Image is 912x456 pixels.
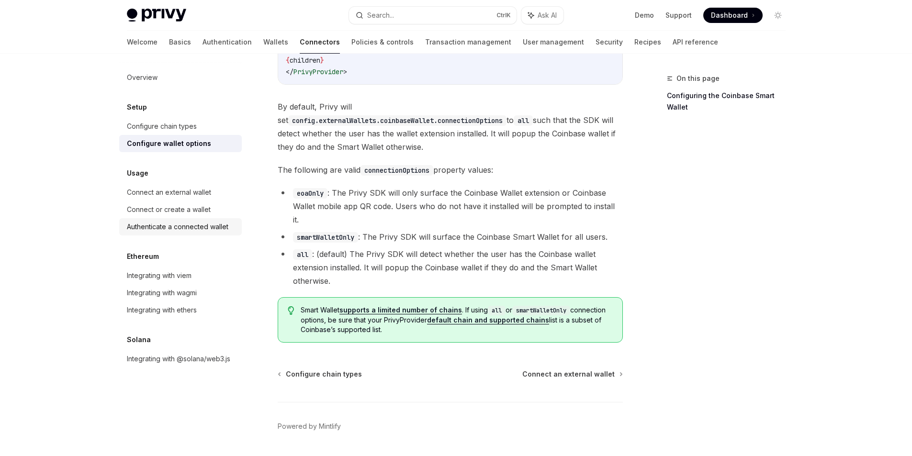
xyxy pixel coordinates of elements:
[127,221,228,233] div: Authenticate a connected wallet
[279,369,362,379] a: Configure chain types
[665,11,692,20] a: Support
[351,31,414,54] a: Policies & controls
[286,67,293,76] span: </
[127,9,186,22] img: light logo
[288,306,294,315] svg: Tip
[278,230,623,244] li: : The Privy SDK will surface the Coinbase Smart Wallet for all users.
[127,334,151,345] h5: Solana
[425,31,511,54] a: Transaction management
[514,115,533,126] code: all
[127,287,197,299] div: Integrating with wagmi
[119,118,242,135] a: Configure chain types
[278,422,341,431] a: Powered by Mintlify
[127,121,197,132] div: Configure chain types
[127,204,211,215] div: Connect or create a wallet
[349,7,517,24] button: Search...CtrlK
[119,69,242,86] a: Overview
[300,31,340,54] a: Connectors
[169,31,191,54] a: Basics
[343,67,347,76] span: >
[320,56,324,65] span: }
[293,67,343,76] span: PrivyProvider
[127,167,148,179] h5: Usage
[278,163,623,177] span: The following are valid property values:
[127,101,147,113] h5: Setup
[596,31,623,54] a: Security
[512,306,570,315] code: smartWalletOnly
[488,306,506,315] code: all
[286,56,290,65] span: {
[278,247,623,288] li: : (default) The Privy SDK will detect whether the user has the Coinbase wallet extension installe...
[290,56,320,65] span: children
[127,353,230,365] div: Integrating with @solana/web3.js
[203,31,252,54] a: Authentication
[119,218,242,235] a: Authenticate a connected wallet
[635,11,654,20] a: Demo
[538,11,557,20] span: Ask AI
[286,369,362,379] span: Configure chain types
[293,232,358,243] code: smartWalletOnly
[278,100,623,154] span: By default, Privy will set to such that the SDK will detect whether the user has the wallet exten...
[522,369,615,379] span: Connect an external wallet
[288,115,507,126] code: config.externalWallets.coinbaseWallet.connectionOptions
[634,31,661,54] a: Recipes
[301,305,612,334] span: Smart Wallet . If using or connection options, be sure that your PrivyProvider list is a subset o...
[119,135,242,152] a: Configure wallet options
[522,369,622,379] a: Connect an external wallet
[119,184,242,201] a: Connect an external wallet
[119,350,242,367] a: Integrating with @solana/web3.js
[119,267,242,284] a: Integrating with viem
[127,251,159,262] h5: Ethereum
[703,8,763,23] a: Dashboard
[127,138,211,149] div: Configure wallet options
[127,304,197,316] div: Integrating with ethers
[676,73,720,84] span: On this page
[119,301,242,319] a: Integrating with ethers
[293,188,327,199] code: eoaOnly
[278,186,623,226] li: : The Privy SDK will only surface the Coinbase Wallet extension or Coinbase Wallet mobile app QR ...
[523,31,584,54] a: User management
[119,284,242,301] a: Integrating with wagmi
[496,11,511,19] span: Ctrl K
[127,72,158,83] div: Overview
[673,31,718,54] a: API reference
[427,316,549,324] a: default chain and supported chains
[521,7,563,24] button: Ask AI
[127,187,211,198] div: Connect an external wallet
[339,306,462,314] a: supports a limited number of chains
[119,201,242,218] a: Connect or create a wallet
[667,88,793,115] a: Configuring the Coinbase Smart Wallet
[770,8,786,23] button: Toggle dark mode
[360,165,433,176] code: connectionOptions
[263,31,288,54] a: Wallets
[293,249,312,260] code: all
[127,270,191,281] div: Integrating with viem
[711,11,748,20] span: Dashboard
[367,10,394,21] div: Search...
[127,31,158,54] a: Welcome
